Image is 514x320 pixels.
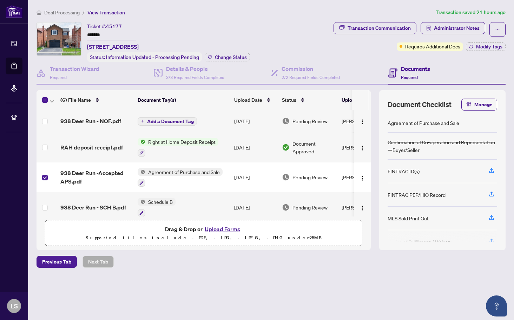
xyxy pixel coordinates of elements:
span: Schedule B [145,198,176,206]
span: Status [282,96,296,104]
button: Modify Tags [466,42,506,51]
td: [PERSON_NAME] [339,110,391,132]
button: Status IconAgreement of Purchase and Sale [138,168,223,187]
th: (6) File Name [58,90,135,110]
button: Open asap [486,295,507,316]
button: Logo [357,202,368,213]
img: logo [6,5,22,18]
span: Information Updated - Processing Pending [106,54,199,60]
td: [PERSON_NAME] [339,132,391,162]
span: 3/3 Required Fields Completed [166,75,224,80]
div: FINTRAC PEP/HIO Record [388,191,446,199]
span: Deal Processing [44,9,80,16]
button: Status IconRight at Home Deposit Receipt [138,138,218,157]
img: Logo [360,119,365,125]
span: Document Checklist [388,100,452,109]
span: Requires Additional Docs [405,42,460,50]
span: 45177 [106,23,122,29]
span: Document Approved [292,140,336,155]
h4: Commission [282,65,340,73]
th: Upload Date [231,90,279,110]
button: Manage [461,99,497,111]
span: Required [401,75,418,80]
button: Previous Tab [37,256,77,268]
button: Upload Forms [203,225,242,234]
button: Next Tab [83,256,114,268]
div: FINTRAC ID(s) [388,167,420,175]
img: Document Status [282,144,290,151]
div: MLS Sold Print Out [388,214,429,222]
td: [DATE] [231,162,279,193]
td: [DATE] [231,110,279,132]
span: Pending Review [292,204,328,211]
span: 2/2 Required Fields Completed [282,75,340,80]
button: Status IconSchedule B [138,198,176,217]
button: Add a Document Tag [138,117,197,126]
th: Status [279,90,339,110]
span: home [37,10,41,15]
img: Logo [360,175,365,181]
div: Ticket #: [87,22,122,30]
button: Transaction Communication [334,22,416,34]
span: Right at Home Deposit Receipt [145,138,218,146]
span: Drag & Drop orUpload FormsSupported files include .PDF, .JPG, .JPEG, .PNG under25MB [45,220,362,246]
span: View Transaction [87,9,125,16]
td: [DATE] [231,192,279,222]
td: [PERSON_NAME] [339,162,391,193]
span: Drag & Drop or [165,225,242,234]
span: 938 Deer Run - NOF.pdf [60,117,121,125]
span: Modify Tags [476,44,502,49]
img: IMG-W12215131_1.jpg [37,22,81,55]
span: Agreement of Purchase and Sale [145,168,223,176]
span: Pending Review [292,117,328,125]
h4: Transaction Wizard [50,65,99,73]
th: Uploaded By [339,90,391,110]
img: Logo [360,205,365,211]
h4: Documents [401,65,430,73]
button: Logo [357,172,368,183]
span: ellipsis [495,27,500,32]
button: Administrator Notes [421,22,485,34]
span: LS [11,301,18,311]
span: RAH deposit receipt.pdf [60,143,123,152]
div: Status: [87,52,202,62]
img: Document Status [282,117,290,125]
div: Transaction Communication [348,22,411,34]
img: Document Status [282,204,290,211]
th: Document Tag(s) [135,90,231,110]
li: / [83,8,85,16]
span: Previous Tab [42,256,71,267]
img: Status Icon [138,198,145,206]
div: Confirmation of Co-operation and Representation—Buyer/Seller [388,138,497,154]
span: plus [141,119,144,123]
button: Change Status [205,53,250,61]
span: [STREET_ADDRESS] [87,42,139,51]
span: Add a Document Tag [147,119,194,124]
h4: Details & People [166,65,224,73]
span: Pending Review [292,173,328,181]
td: [PERSON_NAME] [339,192,391,222]
span: 938 Deer Run -Accepted APS.pdf [60,169,132,186]
p: Supported files include .PDF, .JPG, .JPEG, .PNG under 25 MB [50,234,358,242]
img: Logo [360,145,365,151]
span: Manage [474,99,493,110]
span: (6) File Name [60,96,91,104]
div: Agreement of Purchase and Sale [388,119,459,127]
article: Transaction saved 21 hours ago [436,8,506,16]
span: Administrator Notes [434,22,480,34]
img: Document Status [282,173,290,181]
span: Required [50,75,67,80]
span: Upload Date [234,96,262,104]
td: [DATE] [231,132,279,162]
img: Status Icon [138,168,145,176]
span: Change Status [215,55,247,60]
span: solution [426,26,431,31]
img: Status Icon [138,138,145,146]
span: 938 Deer Run - SCH B.pdf [60,203,126,212]
button: Logo [357,142,368,153]
button: Logo [357,115,368,127]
